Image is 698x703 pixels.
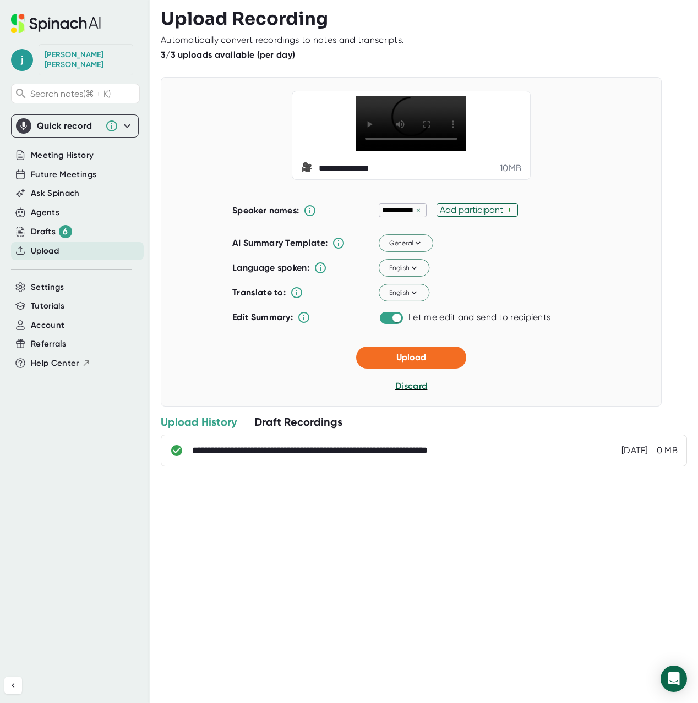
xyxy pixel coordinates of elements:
button: General [379,235,433,252]
button: Account [31,319,64,332]
div: + [507,205,515,215]
b: Translate to: [232,287,286,298]
div: Upload History [161,415,237,429]
div: Drafts [31,225,72,238]
div: 10 MB [500,163,521,174]
div: Draft Recordings [254,415,342,429]
div: Let me edit and send to recipients [408,312,550,323]
div: James Cowan [45,50,127,69]
b: 3/3 uploads available (per day) [161,50,295,60]
div: Quick record [16,115,134,137]
button: Settings [31,281,64,294]
button: Upload [31,245,59,257]
div: Open Intercom Messenger [661,666,687,692]
div: Quick record [37,120,100,131]
button: Referrals [31,338,66,350]
button: Agents [31,206,59,219]
button: English [379,284,429,302]
div: × [413,205,423,216]
span: video [301,162,314,175]
button: Tutorials [31,300,64,312]
div: 8/26/2025, 5:41:48 PM [621,445,648,456]
span: Discard [395,381,427,391]
div: Automatically convert recordings to notes and transcripts. [161,35,404,46]
button: Meeting History [31,149,94,162]
div: 6 [59,225,72,238]
b: Speaker names: [232,205,299,216]
span: j [11,49,33,71]
span: English [389,288,419,298]
button: Upload [356,347,466,369]
div: Add participant [440,205,507,215]
button: Drafts 6 [31,225,72,238]
span: Help Center [31,357,79,370]
button: English [379,260,429,277]
button: Discard [395,380,427,393]
div: 0 MB [657,445,678,456]
button: Ask Spinach [31,187,80,200]
h3: Upload Recording [161,8,687,29]
button: Help Center [31,357,91,370]
button: Collapse sidebar [4,677,22,694]
b: Language spoken: [232,262,309,273]
span: General [389,238,423,248]
b: AI Summary Template: [232,238,328,249]
span: Search notes (⌘ + K) [30,89,137,99]
b: Edit Summary: [232,312,293,322]
span: English [389,263,419,273]
button: Future Meetings [31,168,96,181]
span: Upload [396,352,426,363]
